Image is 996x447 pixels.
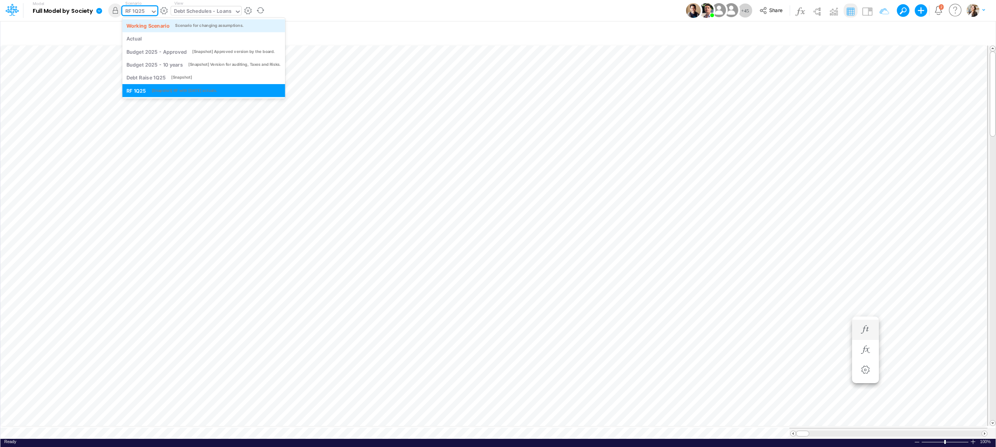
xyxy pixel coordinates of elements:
span: 100% [980,439,992,445]
img: User Image Icon [699,3,714,18]
div: [Snapshot] [171,75,192,81]
div: [Snapshot] Version for auditing, Taxes and Risks. [188,62,281,68]
div: Zoom level [980,439,992,445]
div: Zoom In [970,439,976,445]
input: Type a title here [7,25,826,40]
div: Zoom Out [914,439,920,445]
span: Ready [4,439,16,444]
img: User Image Icon [722,2,740,19]
div: [Snapshot] RF with [DATE] actuals. [152,88,217,93]
label: Model [33,2,44,6]
div: Actual [126,35,142,42]
div: Debt Raise 1Q25 [126,74,166,81]
div: Debt Schedules - Loans [174,7,231,16]
b: Full Model by Society [33,8,93,15]
div: Zoom [921,439,970,445]
span: Share [769,7,782,13]
span: + 45 [741,8,749,13]
div: [Snapshot] Approved version by the board. [192,49,275,55]
div: Zoom [944,440,946,444]
div: RF 1Q25 [126,87,146,94]
div: RF 1Q25 [125,7,145,16]
img: User Image Icon [686,3,701,18]
div: Budget 2025 - 10 years [126,61,183,69]
label: Scenario [125,0,141,6]
div: 2 unread items [940,5,942,9]
div: Scenario for changing assumptions. [175,23,244,28]
div: Budget 2025 - Approved [126,48,187,55]
div: Working Scenario [126,22,170,29]
img: User Image Icon [710,2,728,19]
button: Share [756,5,788,17]
div: In Ready mode [4,439,16,445]
a: Notifications [934,6,943,15]
label: View [174,0,183,6]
